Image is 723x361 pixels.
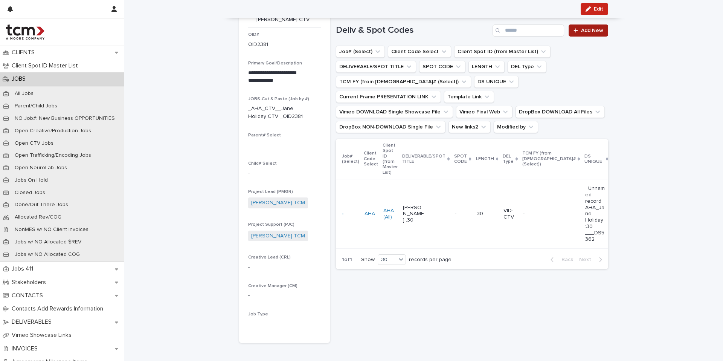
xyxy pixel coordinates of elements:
button: DEL Type [508,61,546,73]
button: Client Spot ID (from Master List) [454,46,551,58]
p: DEL Type [503,152,514,166]
span: Primary Goal/Description [248,61,302,66]
p: Open NeuroLab Jobs [9,165,73,171]
p: [PERSON_NAME] :30 [403,205,425,223]
p: Closed Jobs [9,190,51,196]
p: - [248,320,321,328]
button: Client Code Select [388,46,451,58]
p: CLIENTS [9,49,41,56]
button: New links2 [448,121,491,133]
span: Creative Lead (CRL) [248,255,291,260]
p: _AHA_CTV__Jane Holiday CTV _OID2381 [248,105,303,121]
button: SPOT CODE [419,61,465,73]
span: Job Type [248,312,268,317]
p: Allocated Rev/COG [9,214,67,220]
p: Stakeholders [9,279,52,286]
p: 30 [477,211,497,217]
a: AHA [365,211,375,217]
p: Client Spot ID Master List [9,62,84,69]
p: - [523,211,545,217]
p: Client Spot ID (from Master List) [383,141,398,177]
p: Done/Out There Jobs [9,202,74,208]
p: OID2381 [248,41,268,49]
button: DELIVERABLE/SPOT TITLE [336,61,416,73]
a: Add New [569,24,608,37]
button: DropBox NON-DOWNLOAD Single File [336,121,445,133]
p: NO Job#: New Business OPPORTUNITIES [9,115,121,122]
span: Project Lead (PMGR) [248,190,293,194]
p: Contacts Add Rewards Information [9,305,109,312]
p: - [248,292,321,300]
a: AHA (All) [383,208,397,220]
p: Parent/Child Jobs [9,103,63,109]
p: 1 of 1 [336,251,358,269]
span: Project Support (PJC) [248,222,294,227]
p: Job# (Select) [342,152,359,166]
img: 4hMmSqQkux38exxPVZHQ [6,24,44,40]
input: Search [493,24,564,37]
a: [PERSON_NAME]-TCM [251,199,305,207]
span: JOBS-Cut & Paste (Job by #) [248,97,309,101]
h1: Deliv & Spot Codes [336,25,490,36]
button: TCM FY (from Job# (Select)) [336,76,471,88]
p: Jobs w/ NO Allocated $REV [9,239,87,245]
button: Vimeo Final Web [456,106,513,118]
a: - [342,211,344,217]
a: [PERSON_NAME]-TCM [251,232,305,240]
p: Open CTV Jobs [9,140,59,147]
p: TCM FY (from [DEMOGRAPHIC_DATA]# (Select)) [522,149,576,168]
button: Back [545,256,576,263]
span: Parent# Select [248,133,281,138]
p: _Unnamed record_AHA_Jane Holiday :30 ___DS5362 [585,185,607,242]
p: records per page [409,257,451,263]
p: CONTACTS [9,292,49,299]
p: SPOT CODE [454,152,467,166]
p: DELIVERABLES [9,318,58,326]
p: Jobs w/ NO Allocated COG [9,251,86,258]
button: DS UNIQUE [474,76,519,88]
button: LENGTH [468,61,505,73]
p: Open Creative/Production Jobs [9,128,97,134]
span: OID# [248,32,259,37]
p: DS UNIQUE [584,152,604,166]
p: Open Trafficking/Encoding Jobs [9,152,97,159]
button: Edit [581,3,608,15]
p: Vimeo Showcase Links [9,332,78,339]
p: Show [361,257,375,263]
p: All Jobs [9,90,40,97]
button: Job# (Select) [336,46,385,58]
button: Vimeo DOWNLOAD Single Showcase File [336,106,453,118]
p: DELIVERABLE/SPOT TITLE [402,152,445,166]
p: - [248,169,321,177]
span: Edit [594,6,603,12]
span: Back [557,257,573,262]
button: Current Frame PRESENTATION LINK [336,91,441,103]
span: Creative Manager (CM) [248,284,297,288]
p: JOBS [9,75,32,83]
span: Next [579,257,596,262]
span: Child# Select [248,161,277,166]
button: Modified by [494,121,538,133]
p: [PERSON_NAME] CTV [248,17,318,23]
div: 30 [378,256,396,264]
span: Add New [581,28,603,33]
button: DropBox DOWNLOAD All Files [516,106,605,118]
p: LENGTH [476,155,494,163]
p: Jobs On Hold [9,177,54,184]
button: Template Link [444,91,494,103]
button: Next [576,256,608,263]
p: Client Code Select [364,149,378,168]
p: NonMES w/ NO Client Invoices [9,226,95,233]
p: - [455,209,458,217]
p: INVOICES [9,345,44,352]
p: - [248,263,321,271]
p: Jobs 411 [9,265,39,272]
p: - [248,141,321,149]
p: VID-CTV [503,208,517,220]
